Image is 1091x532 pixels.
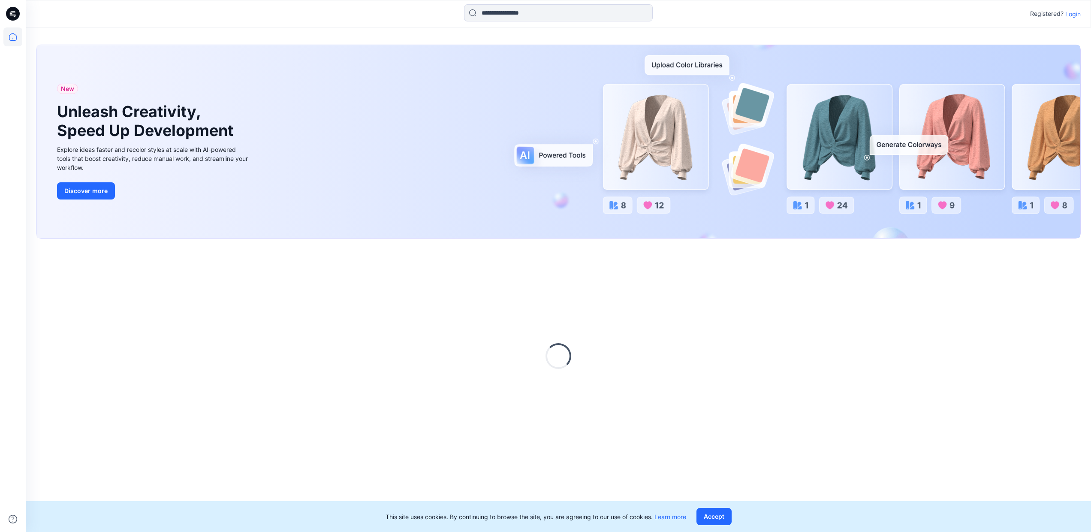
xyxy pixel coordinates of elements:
[654,513,686,520] a: Learn more
[57,145,250,172] div: Explore ideas faster and recolor styles at scale with AI-powered tools that boost creativity, red...
[61,84,74,94] span: New
[57,182,250,199] a: Discover more
[1065,9,1081,18] p: Login
[386,512,686,521] p: This site uses cookies. By continuing to browse the site, you are agreeing to our use of cookies.
[696,508,732,525] button: Accept
[57,182,115,199] button: Discover more
[1030,9,1064,19] p: Registered?
[57,103,237,139] h1: Unleash Creativity, Speed Up Development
